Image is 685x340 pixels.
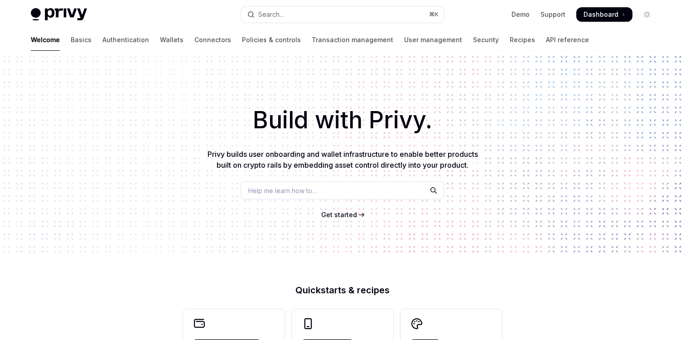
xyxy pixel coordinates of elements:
span: Help me learn how to… [248,186,317,195]
a: Support [540,10,565,19]
a: Transaction management [312,29,393,51]
img: light logo [31,8,87,21]
span: Privy builds user onboarding and wallet infrastructure to enable better products built on crypto ... [207,150,478,170]
a: Dashboard [576,7,632,22]
span: Get started [321,211,357,219]
span: Dashboard [584,10,618,19]
h1: Build with Privy. [14,102,671,138]
div: Search... [258,9,284,20]
a: User management [404,29,462,51]
a: Recipes [510,29,535,51]
a: Demo [511,10,530,19]
a: Wallets [160,29,183,51]
h2: Quickstarts & recipes [183,286,502,295]
a: Basics [71,29,92,51]
a: Security [473,29,499,51]
span: ⌘ K [429,11,439,18]
a: Authentication [102,29,149,51]
button: Toggle dark mode [640,7,654,22]
a: API reference [546,29,589,51]
a: Welcome [31,29,60,51]
a: Policies & controls [242,29,301,51]
a: Connectors [194,29,231,51]
a: Get started [321,210,357,219]
button: Open search [241,6,444,23]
